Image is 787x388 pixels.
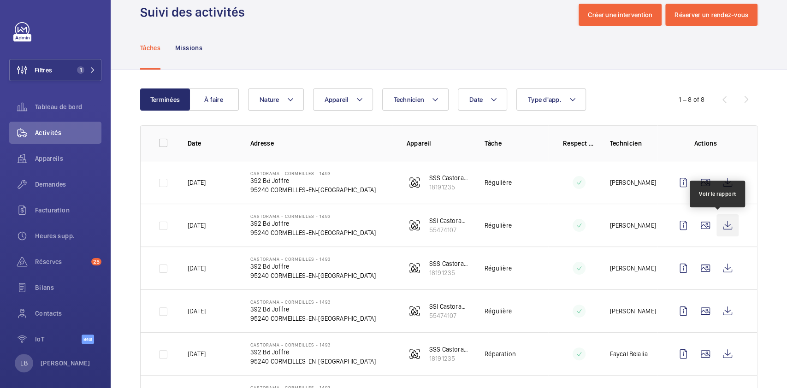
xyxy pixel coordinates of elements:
span: IoT [35,335,82,344]
span: Appareils [35,154,101,163]
span: Réserves [35,257,88,266]
p: Actions [672,139,739,148]
p: Régulière [485,264,512,273]
p: Régulière [485,221,512,230]
p: SSS Castorama Cormeilles [429,345,470,354]
p: SSI Castorama Cormeilles [429,302,470,311]
span: 25 [91,258,101,265]
span: Nature [260,96,279,103]
p: Tâche [485,139,548,148]
p: Régulière [485,306,512,316]
button: Appareil [313,88,373,111]
p: 392 Bd Joffre [250,262,376,271]
p: [DATE] [188,178,206,187]
p: Technicien [609,139,657,148]
p: Faycal Belalia [609,349,648,359]
button: Réserver un rendez-vous [665,4,757,26]
span: Facturation [35,206,101,215]
span: Date [469,96,483,103]
span: Appareil [325,96,349,103]
button: Technicien [382,88,449,111]
p: Tâches [140,43,160,53]
img: fire_alarm.svg [409,306,420,317]
button: À faire [189,88,239,111]
div: Voir le rapport [699,190,736,198]
span: Contacts [35,309,101,318]
p: Respect délai [563,139,595,148]
p: [DATE] [188,349,206,359]
img: fire_alarm.svg [409,348,420,359]
p: Adresse [250,139,392,148]
button: Créer une intervention [579,4,662,26]
span: Bilans [35,283,101,292]
p: LB [20,359,27,368]
span: Heures supp. [35,231,101,241]
p: 95240 CORMEILLES-EN-[GEOGRAPHIC_DATA] [250,228,376,237]
p: SSS Castorama Cormeilles [429,259,470,268]
p: [PERSON_NAME] [609,221,656,230]
span: Tableau de bord [35,102,101,112]
p: Castorama - CORMEILLES - 1493 [250,342,376,347]
p: Réparation [485,349,516,359]
p: [DATE] [188,306,206,316]
span: Beta [82,335,94,344]
img: fire_alarm.svg [409,263,420,274]
p: Castorama - CORMEILLES - 1493 [250,213,376,219]
p: 392 Bd Joffre [250,176,376,185]
p: 18191235 [429,354,470,363]
button: Date [458,88,507,111]
h1: Suivi des activités [140,4,250,21]
p: Castorama - CORMEILLES - 1493 [250,170,376,176]
button: Terminées [140,88,190,111]
img: fire_alarm.svg [409,220,420,231]
p: SSI Castorama Cormeilles [429,216,470,225]
p: 95240 CORMEILLES-EN-[GEOGRAPHIC_DATA] [250,185,376,194]
p: [DATE] [188,264,206,273]
p: 95240 CORMEILLES-EN-[GEOGRAPHIC_DATA] [250,271,376,280]
p: SSS Castorama Cormeilles [429,173,470,182]
p: 55474107 [429,225,470,235]
span: Activités [35,128,101,137]
p: [PERSON_NAME] [41,359,90,368]
button: Nature [248,88,304,111]
p: Castorama - CORMEILLES - 1493 [250,299,376,305]
button: Type d'app. [516,88,586,111]
span: Type d'app. [528,96,562,103]
span: Filtres [35,65,52,75]
p: 392 Bd Joffre [250,305,376,314]
p: Castorama - CORMEILLES - 1493 [250,256,376,262]
p: [PERSON_NAME] [609,264,656,273]
p: Date [188,139,236,148]
p: Appareil [407,139,470,148]
p: [PERSON_NAME] [609,178,656,187]
div: 1 – 8 of 8 [679,95,704,104]
p: [PERSON_NAME] [609,306,656,316]
p: [DATE] [188,221,206,230]
p: 392 Bd Joffre [250,347,376,357]
span: Demandes [35,180,101,189]
button: Filtres1 [9,59,101,81]
p: 18191235 [429,268,470,277]
span: Technicien [394,96,425,103]
p: 18191235 [429,182,470,192]
span: 1 [77,66,84,74]
p: 95240 CORMEILLES-EN-[GEOGRAPHIC_DATA] [250,357,376,366]
img: fire_alarm.svg [409,177,420,188]
p: 55474107 [429,311,470,320]
p: Régulière [485,178,512,187]
p: 95240 CORMEILLES-EN-[GEOGRAPHIC_DATA] [250,314,376,323]
p: 392 Bd Joffre [250,219,376,228]
p: Missions [175,43,202,53]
